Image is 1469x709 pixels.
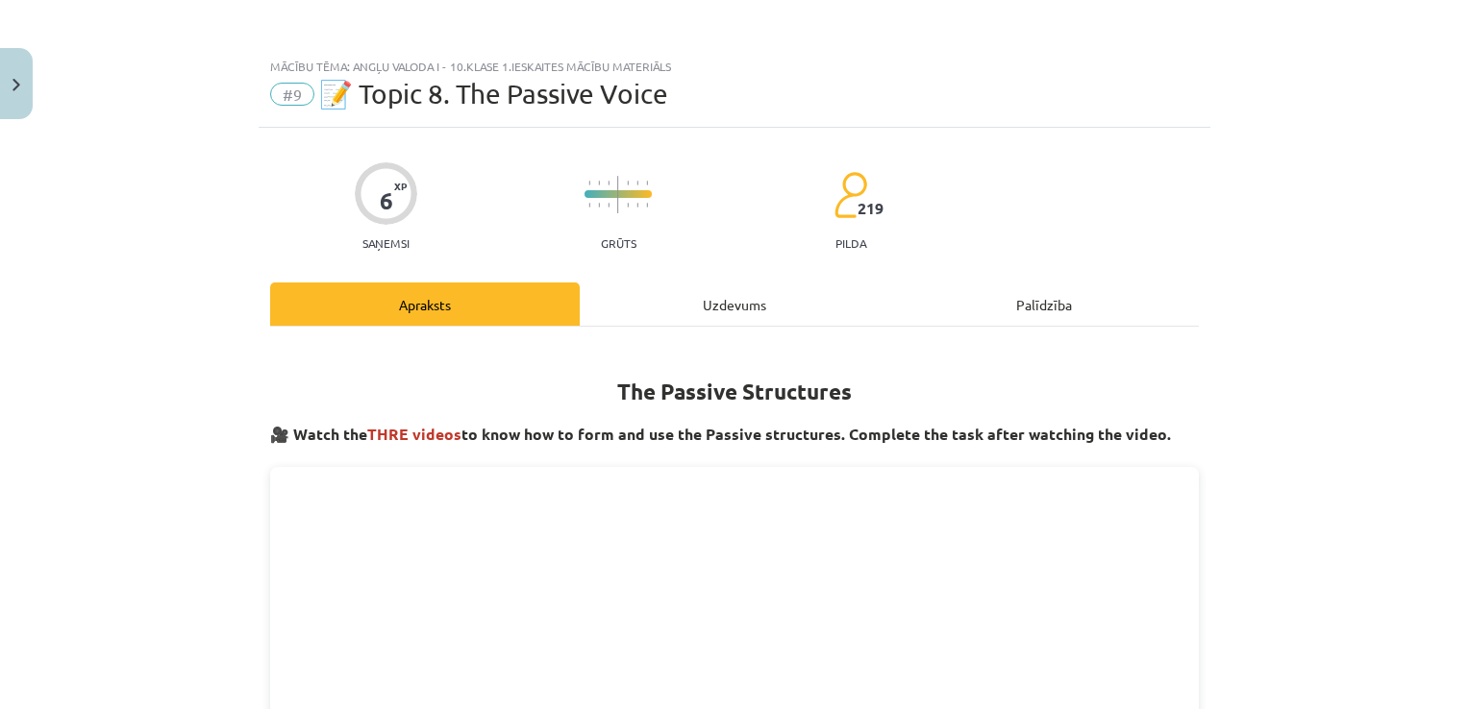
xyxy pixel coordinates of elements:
[858,200,884,217] span: 219
[270,60,1199,73] div: Mācību tēma: Angļu valoda i - 10.klase 1.ieskaites mācību materiāls
[12,79,20,91] img: icon-close-lesson-0947bae3869378f0d4975bcd49f059093ad1ed9edebbc8119c70593378902aed.svg
[270,83,314,106] span: #9
[627,181,629,185] img: icon-short-line-57e1e144782c952c97e751825c79c345078a6d821885a25fce030b3d8c18986b.svg
[608,203,610,208] img: icon-short-line-57e1e144782c952c97e751825c79c345078a6d821885a25fce030b3d8c18986b.svg
[601,236,636,250] p: Grūts
[889,282,1199,326] div: Palīdzība
[636,203,638,208] img: icon-short-line-57e1e144782c952c97e751825c79c345078a6d821885a25fce030b3d8c18986b.svg
[394,181,407,191] span: XP
[380,187,393,214] div: 6
[646,203,648,208] img: icon-short-line-57e1e144782c952c97e751825c79c345078a6d821885a25fce030b3d8c18986b.svg
[636,181,638,185] img: icon-short-line-57e1e144782c952c97e751825c79c345078a6d821885a25fce030b3d8c18986b.svg
[270,282,580,326] div: Apraksts
[580,282,889,326] div: Uzdevums
[598,203,600,208] img: icon-short-line-57e1e144782c952c97e751825c79c345078a6d821885a25fce030b3d8c18986b.svg
[608,181,610,185] img: icon-short-line-57e1e144782c952c97e751825c79c345078a6d821885a25fce030b3d8c18986b.svg
[598,181,600,185] img: icon-short-line-57e1e144782c952c97e751825c79c345078a6d821885a25fce030b3d8c18986b.svg
[834,171,867,219] img: students-c634bb4e5e11cddfef0936a35e636f08e4e9abd3cc4e673bd6f9a4125e45ecb1.svg
[588,181,590,185] img: icon-short-line-57e1e144782c952c97e751825c79c345078a6d821885a25fce030b3d8c18986b.svg
[270,424,1171,444] strong: 🎥 Watch the to know how to form and use the Passive structures. Complete the task after watching ...
[835,236,866,250] p: pilda
[617,176,619,213] img: icon-long-line-d9ea69661e0d244f92f715978eff75569469978d946b2353a9bb055b3ed8787d.svg
[646,181,648,185] img: icon-short-line-57e1e144782c952c97e751825c79c345078a6d821885a25fce030b3d8c18986b.svg
[627,203,629,208] img: icon-short-line-57e1e144782c952c97e751825c79c345078a6d821885a25fce030b3d8c18986b.svg
[319,78,668,110] span: 📝 Topic 8. The Passive Voice
[588,203,590,208] img: icon-short-line-57e1e144782c952c97e751825c79c345078a6d821885a25fce030b3d8c18986b.svg
[355,236,417,250] p: Saņemsi
[367,424,461,444] span: THRE videos
[617,378,852,405] strong: The Passive Structures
